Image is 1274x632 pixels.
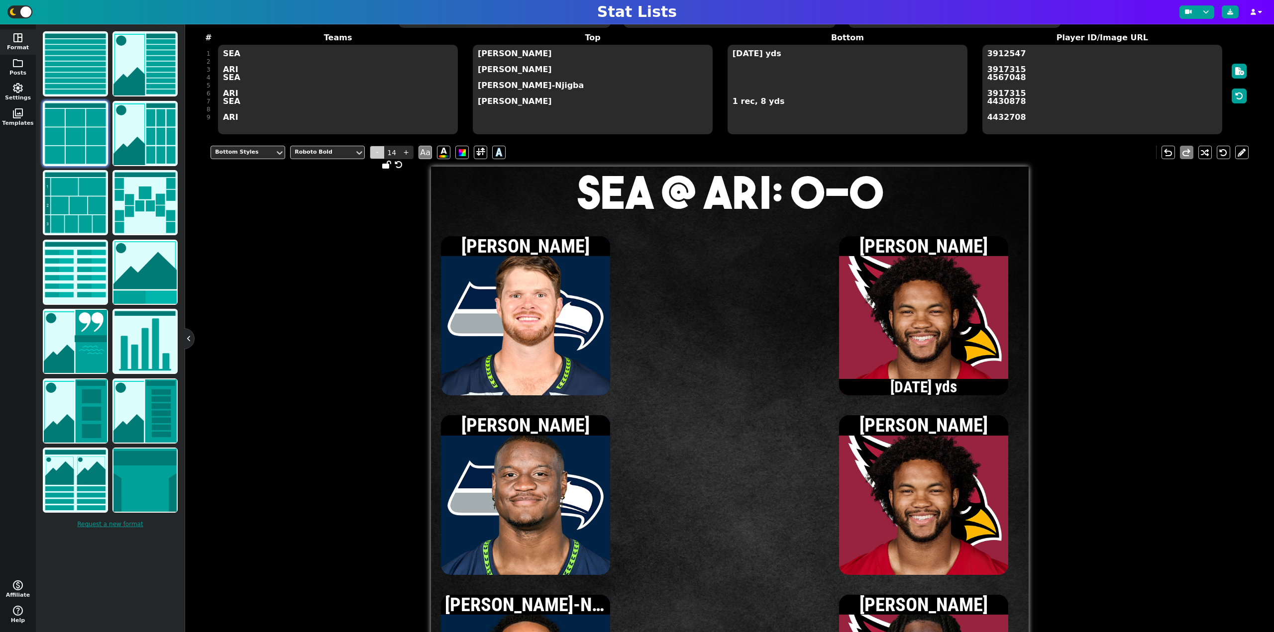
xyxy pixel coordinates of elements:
span: redo [1180,147,1192,159]
img: lineup [113,379,177,443]
a: Request a new format [41,515,180,534]
div: 1 [207,50,211,58]
textarea: [DATE] yds 1 rec, 8 yds [728,45,967,134]
span: monetization_on [12,579,24,591]
button: undo [1162,146,1175,159]
span: undo [1162,147,1174,159]
span: [PERSON_NAME] [461,235,590,257]
button: redo [1180,146,1193,159]
div: Roboto Bold [295,148,350,157]
h1: Stat Lists [597,3,677,21]
img: bracket [113,171,177,234]
span: [PERSON_NAME] [859,593,988,616]
span: settings [12,82,24,94]
img: news/quote [44,310,107,373]
span: - [370,146,385,159]
img: grid with image [113,102,177,165]
span: Aa [419,146,432,159]
img: list [44,32,107,95]
span: folder [12,57,24,69]
span: [PERSON_NAME] [859,414,988,436]
img: highlight [44,379,107,443]
label: Bottom [720,32,975,44]
label: # [205,32,212,44]
img: tier [44,171,107,234]
div: 5 [207,82,211,90]
textarea: 3912547 3917315 4567048 3917315 4430878 4432708 [982,45,1222,134]
label: Top [465,32,720,44]
span: [PERSON_NAME] [859,235,988,257]
div: 8 [207,105,211,113]
span: photo_library [12,107,24,119]
div: 2 [207,58,211,66]
span: + [399,146,414,159]
label: Player ID/Image URL [975,32,1230,44]
img: chart [113,310,177,373]
h1: SEA @ ARI: 0-0 [431,170,1029,214]
img: grid [44,102,107,165]
textarea: [PERSON_NAME] [PERSON_NAME] [PERSON_NAME]-Njigba [PERSON_NAME] [473,45,713,134]
img: jersey [113,449,177,512]
span: space_dashboard [12,32,24,44]
span: A [496,144,502,161]
textarea: SEA ARI SEA ARI SEA ARI [218,45,458,134]
div: 6 [207,90,211,97]
div: Bottom Styles [215,148,271,157]
div: 7 [207,97,211,105]
div: 9 [207,113,211,121]
label: Teams [211,32,465,44]
span: [PERSON_NAME] [461,414,590,436]
span: [PERSON_NAME]-Njigba [445,593,629,616]
img: scores [44,241,107,304]
span: help [12,605,24,617]
div: 3 [207,66,211,74]
img: comparison [44,449,107,512]
span: [DATE] yds [844,379,1004,395]
img: list with image [113,32,177,95]
img: matchup [113,241,177,304]
div: 4 [207,74,211,82]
